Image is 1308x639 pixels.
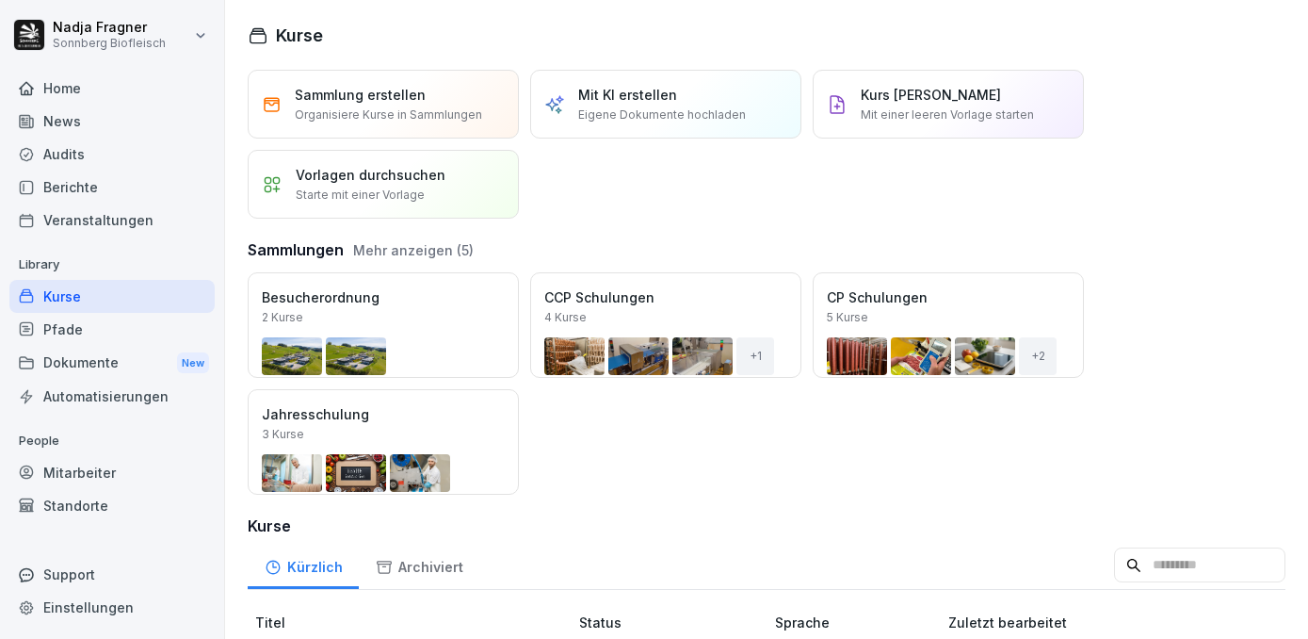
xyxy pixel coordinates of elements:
[9,105,215,138] a: News
[9,280,215,313] a: Kurse
[813,272,1084,378] a: CP Schulungen5 Kurse+2
[248,272,519,378] a: Besucherordnung2 Kurse
[9,558,215,591] div: Support
[736,337,774,375] div: + 1
[296,165,445,185] p: Vorlagen durchsuchen
[544,287,787,307] p: CCP Schulungen
[9,204,215,237] a: Veranstaltungen
[861,85,1001,105] p: Kurs [PERSON_NAME]
[578,85,677,105] p: Mit KI erstellen
[827,309,868,326] p: 5 Kurse
[9,489,215,522] a: Standorte
[775,613,941,632] p: Sprache
[262,426,304,443] p: 3 Kurse
[9,591,215,624] a: Einstellungen
[579,613,767,632] p: Status
[544,309,587,326] p: 4 Kurse
[9,346,215,381] div: Dokumente
[530,272,801,378] a: CCP Schulungen4 Kurse+1
[262,309,303,326] p: 2 Kurse
[262,404,505,424] p: Jahresschulung
[295,106,482,123] p: Organisiere Kurse in Sammlungen
[861,106,1034,123] p: Mit einer leeren Vorlage starten
[255,613,572,632] p: Titel
[948,613,1199,632] p: Zuletzt bearbeitet
[248,238,344,261] h3: Sammlungen
[1019,337,1057,375] div: + 2
[9,171,215,204] a: Berichte
[296,187,425,204] p: Starte mit einer Vorlage
[295,85,426,105] p: Sammlung erstellen
[276,23,323,48] h1: Kurse
[9,456,215,489] a: Mitarbeiter
[9,426,215,456] p: People
[262,287,505,307] p: Besucherordnung
[359,541,479,589] a: Archiviert
[353,240,474,260] button: Mehr anzeigen (5)
[53,37,166,50] p: Sonnberg Biofleisch
[248,515,1285,537] h3: Kurse
[827,287,1070,307] p: CP Schulungen
[248,389,519,495] a: Jahresschulung3 Kurse
[248,541,359,589] a: Kürzlich
[9,72,215,105] a: Home
[9,313,215,346] a: Pfade
[9,380,215,413] a: Automatisierungen
[53,20,166,36] p: Nadja Fragner
[9,250,215,280] p: Library
[177,352,209,374] div: New
[9,346,215,381] a: DokumenteNew
[9,138,215,171] a: Audits
[578,106,746,123] p: Eigene Dokumente hochladen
